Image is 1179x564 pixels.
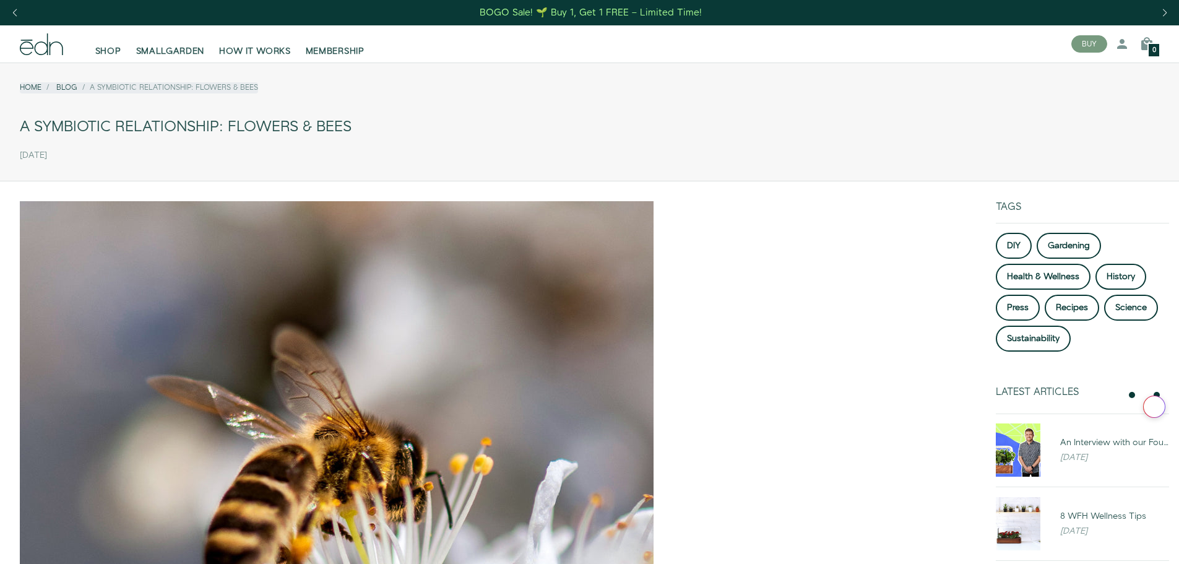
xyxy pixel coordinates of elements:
a: Recipes [1045,295,1099,321]
nav: breadcrumbs [20,82,258,93]
a: MEMBERSHIP [298,30,372,58]
a: Gardening [1037,233,1101,259]
div: Tags [996,201,1169,223]
a: Sustainability [996,326,1071,352]
div: BOGO Sale! 🌱 Buy 1, Get 1 FREE – Limited Time! [480,6,702,19]
a: Health & Wellness [996,264,1090,290]
a: Science [1104,295,1158,321]
a: BOGO Sale! 🌱 Buy 1, Get 1 FREE – Limited Time! [478,3,703,22]
div: A Symbiotic Relationship: Flowers & Bees [20,113,1159,141]
a: Blog [56,82,77,93]
em: [DATE] [1060,525,1087,537]
span: SHOP [95,45,121,58]
span: 0 [1152,47,1156,54]
a: Home [20,82,41,93]
img: An Interview with our Founder, Ryan Woltz: The Efficient Grower [996,423,1040,477]
iframe: Opens a widget where you can find more information [1084,527,1167,558]
a: 8 WFH Wellness Tips 8 WFH Wellness Tips [DATE] [986,497,1179,550]
time: [DATE] [20,150,47,161]
li: A Symbiotic Relationship: Flowers & Bees [77,82,258,93]
a: HOW IT WORKS [212,30,298,58]
em: [DATE] [1060,451,1087,464]
button: next [1149,388,1164,402]
a: SHOP [88,30,129,58]
div: An Interview with our Founder, [PERSON_NAME]: The Efficient Grower [1060,436,1169,449]
span: SMALLGARDEN [136,45,205,58]
div: 8 WFH Wellness Tips [1060,510,1169,523]
a: DIY [996,233,1032,259]
button: BUY [1071,35,1107,53]
img: 8 WFH Wellness Tips [996,497,1040,550]
button: previous [1125,388,1139,402]
span: HOW IT WORKS [219,45,290,58]
a: An Interview with our Founder, Ryan Woltz: The Efficient Grower An Interview with our Founder, [P... [986,423,1179,477]
span: MEMBERSHIP [306,45,365,58]
div: Latest Articles [996,386,1120,398]
a: SMALLGARDEN [129,30,212,58]
a: History [1095,264,1146,290]
a: Press [996,295,1040,321]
